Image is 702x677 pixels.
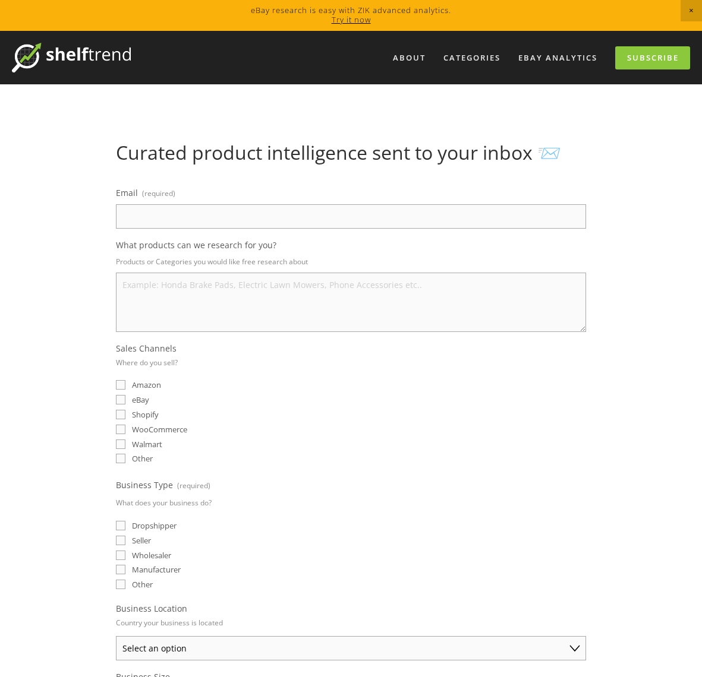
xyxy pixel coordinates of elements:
[12,43,131,72] img: ShelfTrend
[116,551,125,560] input: Wholesaler
[132,394,149,405] span: eBay
[116,239,276,251] span: What products can we research for you?
[116,354,178,371] p: Where do you sell?
[116,253,586,270] p: Products or Categories you would like free research about
[116,410,125,419] input: Shopify
[132,409,159,420] span: Shopify
[116,521,125,530] input: Dropshipper
[511,48,605,68] a: eBay Analytics
[132,564,181,575] span: Manufacturer
[116,395,125,404] input: eBay
[116,614,223,631] p: Country your business is located
[116,636,586,660] select: Business Location
[132,424,187,435] span: WooCommerce
[116,454,125,463] input: Other
[116,187,138,198] span: Email
[436,48,508,68] div: Categories
[116,580,125,589] input: Other
[132,579,153,590] span: Other
[132,379,161,390] span: Amazon
[116,425,125,434] input: WooCommerce
[116,343,177,354] span: Sales Channels
[385,48,433,68] a: About
[116,479,173,491] span: Business Type
[332,14,371,25] a: Try it now
[142,185,175,202] span: (required)
[132,453,153,464] span: Other
[116,141,586,164] h1: Curated product intelligence sent to your inbox 📨
[615,46,690,69] a: Subscribe
[132,535,151,546] span: Seller
[116,565,125,574] input: Manufacturer
[116,536,125,545] input: Seller
[116,494,212,511] p: What does your business do?
[132,550,171,561] span: Wholesaler
[177,477,210,494] span: (required)
[132,439,162,450] span: Walmart
[116,439,125,449] input: Walmart
[132,520,177,531] span: Dropshipper
[116,380,125,390] input: Amazon
[116,603,187,614] span: Business Location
